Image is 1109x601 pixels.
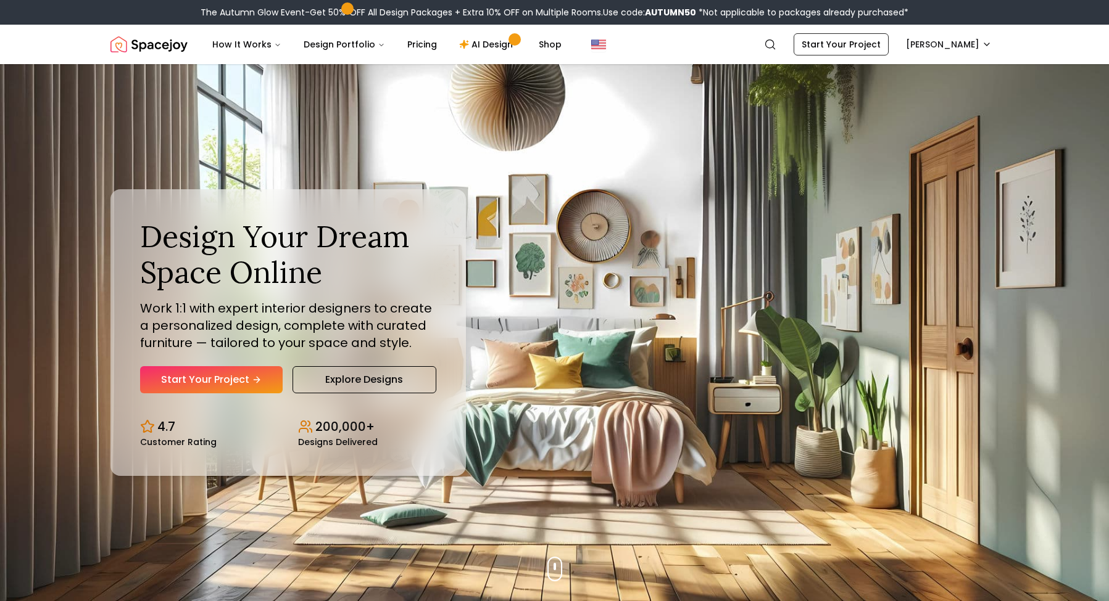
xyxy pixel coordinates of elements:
a: Start Your Project [794,33,889,55]
img: United States [591,37,606,52]
h1: Design Your Dream Space Online [140,219,436,290]
button: [PERSON_NAME] [899,33,999,55]
p: Work 1:1 with expert interior designers to create a personalized design, complete with curated fu... [140,300,436,351]
a: Pricing [397,32,447,57]
a: AI Design [449,32,526,57]
div: Design stats [140,408,436,446]
button: Design Portfolio [294,32,395,57]
button: How It Works [202,32,291,57]
small: Designs Delivered [298,438,378,446]
a: Spacejoy [110,32,188,57]
div: The Autumn Glow Event-Get 50% OFF All Design Packages + Extra 10% OFF on Multiple Rooms. [201,6,908,18]
p: 4.7 [157,418,175,435]
nav: Main [202,32,571,57]
span: Use code: [603,6,696,18]
a: Shop [529,32,571,57]
a: Start Your Project [140,366,283,393]
img: Spacejoy Logo [110,32,188,57]
a: Explore Designs [293,366,436,393]
span: *Not applicable to packages already purchased* [696,6,908,18]
nav: Global [110,25,999,64]
small: Customer Rating [140,438,217,446]
p: 200,000+ [315,418,375,435]
b: AUTUMN50 [645,6,696,18]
